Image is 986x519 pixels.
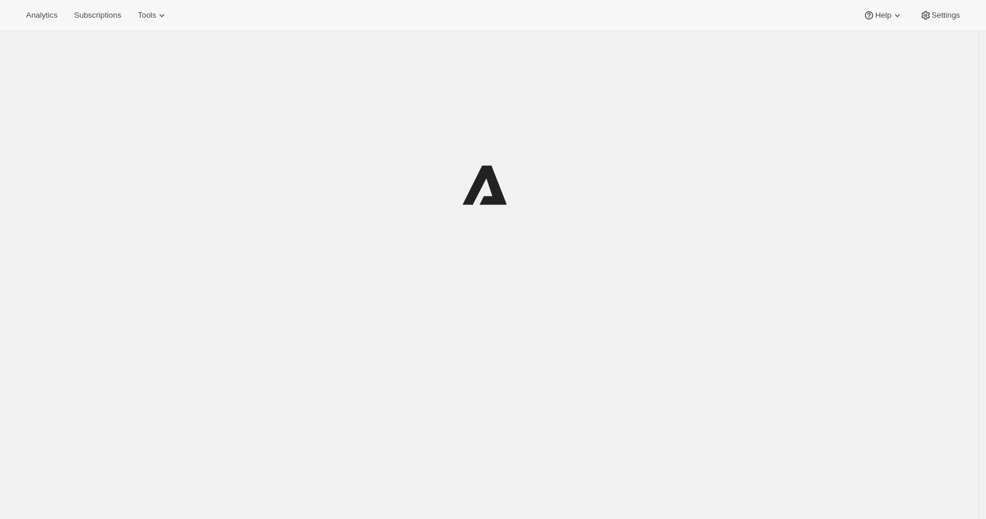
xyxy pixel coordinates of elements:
button: Help [856,7,910,24]
span: Analytics [26,11,57,20]
button: Analytics [19,7,64,24]
span: Tools [138,11,156,20]
button: Subscriptions [67,7,128,24]
span: Subscriptions [74,11,121,20]
span: Settings [932,11,960,20]
span: Help [875,11,891,20]
button: Settings [913,7,967,24]
button: Tools [131,7,175,24]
